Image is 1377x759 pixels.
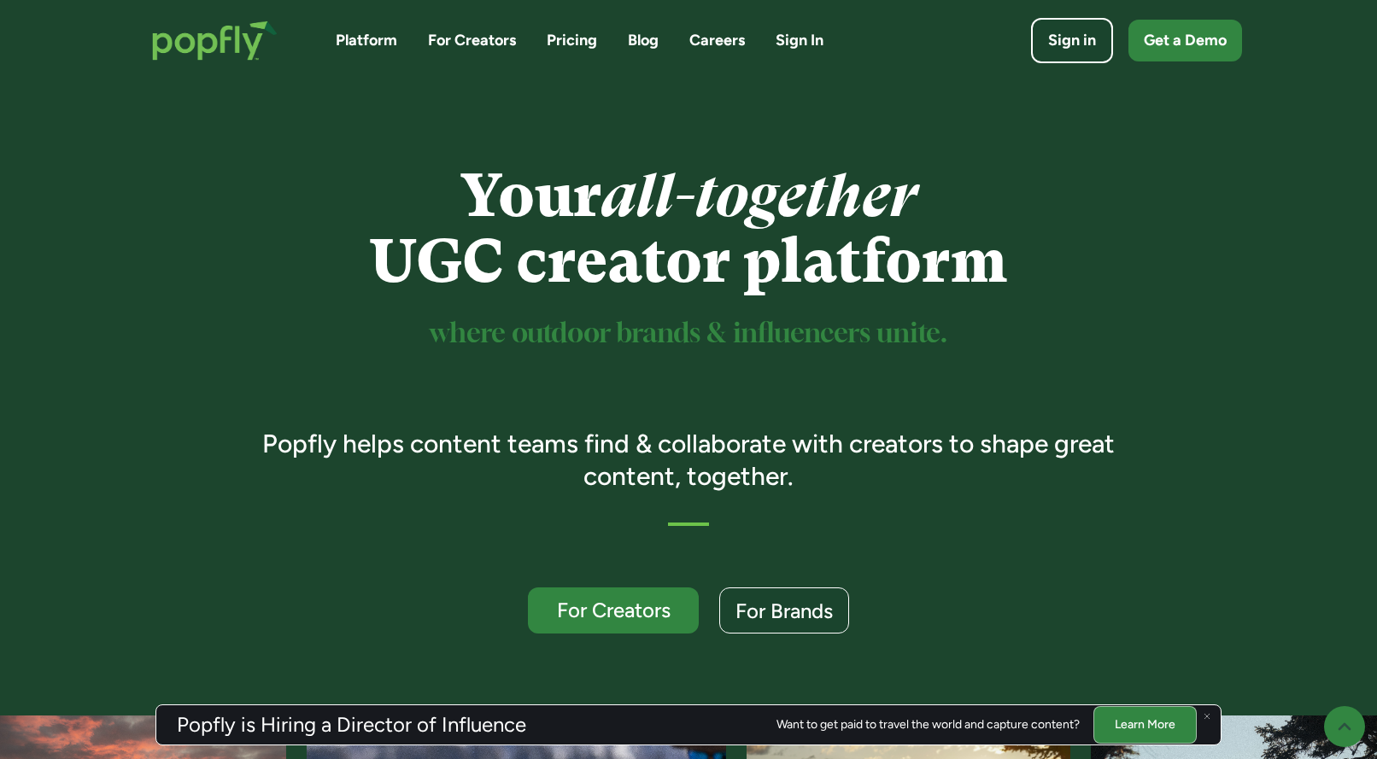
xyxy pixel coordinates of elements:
[1128,20,1242,61] a: Get a Demo
[719,587,849,633] a: For Brands
[689,30,745,51] a: Careers
[1031,18,1113,63] a: Sign in
[776,30,823,51] a: Sign In
[543,599,683,621] div: For Creators
[238,163,1140,295] h1: Your UGC creator platform
[528,587,699,633] a: For Creators
[430,321,947,347] sup: where outdoor brands & influencers unite.
[1144,30,1227,51] div: Get a Demo
[776,718,1080,732] div: Want to get paid to travel the world and capture content?
[238,428,1140,492] h3: Popfly helps content teams find & collaborate with creators to shape great content, together.
[135,3,295,78] a: home
[177,715,526,735] h3: Popfly is Hiring a Director of Influence
[428,30,516,51] a: For Creators
[1093,706,1197,743] a: Learn More
[628,30,659,51] a: Blog
[735,600,833,622] div: For Brands
[547,30,597,51] a: Pricing
[601,161,917,231] em: all-together
[336,30,397,51] a: Platform
[1048,30,1096,51] div: Sign in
